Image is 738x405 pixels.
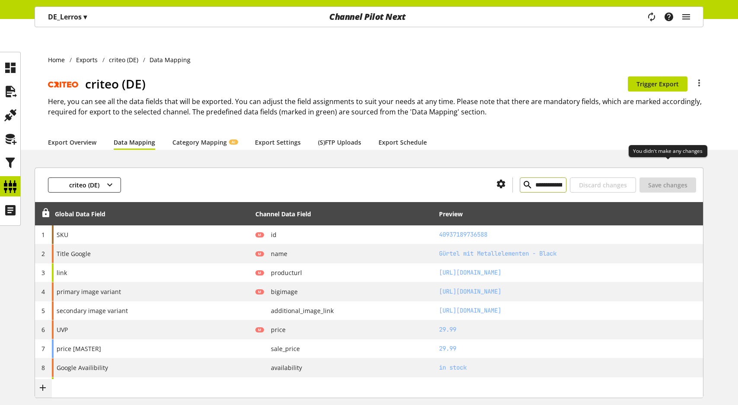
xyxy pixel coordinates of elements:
[57,249,91,258] span: Title Google
[629,145,707,157] div: You didn't make any changes
[258,232,261,237] span: M
[69,180,99,190] span: criteo (DE)
[636,79,679,89] span: Trigger Export
[41,364,45,372] span: 8
[579,180,627,190] span: Discard changes
[439,268,700,277] h2: https://www.lerros.com/products/guertel-mit-metallelementen?variant=40937189736588
[41,269,45,277] span: 3
[264,363,302,372] span: availability
[57,180,66,190] img: icon
[439,306,700,315] h2: https://cdn.shopify.com/s/files/1/0605/9995/9692/products/5003007_290_2_2.jpg?v=1671609150
[41,326,45,334] span: 6
[76,55,98,64] span: Exports
[639,177,696,193] button: Save changes
[439,287,700,296] h2: https://cdn.shopify.com/s/files/1/0605/9995/9692/products/5003007_290_1_1.jpg?v=1671609148
[85,75,628,93] h1: criteo (DE)
[72,55,102,64] a: Exports
[41,345,45,353] span: 7
[439,249,700,258] h2: Gürtel mit Metallelementen - Black
[264,249,287,258] span: name
[439,230,700,239] h2: 40937189736588
[57,306,128,315] span: secondary image variant
[48,80,78,88] img: logo
[258,270,261,275] span: M
[48,177,121,193] button: criteo (DE)
[439,209,463,218] div: Preview
[255,209,311,218] div: Channel Data Field
[48,96,703,117] h2: Here, you can see all the data fields that will be exported. You can adjust the field assignments...
[48,12,87,22] p: DE_Lerros
[264,306,334,315] span: additional_image_link
[318,138,361,147] a: (S)FTP Uploads
[41,307,45,315] span: 5
[439,344,700,353] h2: 29.99
[255,138,301,147] a: Export Settings
[57,363,108,372] span: Google Availibility
[57,287,121,296] span: primary image variant
[48,138,96,147] a: Export Overview
[114,138,155,147] a: Data Mapping
[48,55,65,64] span: Home
[258,327,261,332] span: M
[570,177,636,193] button: Discard changes
[38,209,50,219] div: Unlock to reorder rows
[35,6,703,27] nav: main navigation
[439,363,700,372] h2: in stock
[57,344,101,353] span: price [MASTER]
[379,138,427,147] a: Export Schedule
[264,268,302,277] span: producturl
[57,268,67,277] span: link
[83,12,87,22] span: ▾
[264,325,286,334] span: price
[41,250,45,258] span: 2
[41,231,45,239] span: 1
[172,138,238,147] a: Category MappingAI
[57,230,68,239] span: SKU
[628,76,687,92] button: Trigger Export
[41,288,45,296] span: 4
[48,55,70,64] a: Home
[264,230,277,239] span: id
[258,289,261,294] span: M
[258,251,261,256] span: M
[264,287,298,296] span: bigimage
[57,325,68,334] span: UVP
[232,139,235,145] span: AI
[439,325,700,334] h2: 29.99
[264,344,300,353] span: sale_price
[648,180,687,190] span: Save changes
[55,209,105,218] div: Global Data Field
[41,209,50,218] span: Unlock to reorder rows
